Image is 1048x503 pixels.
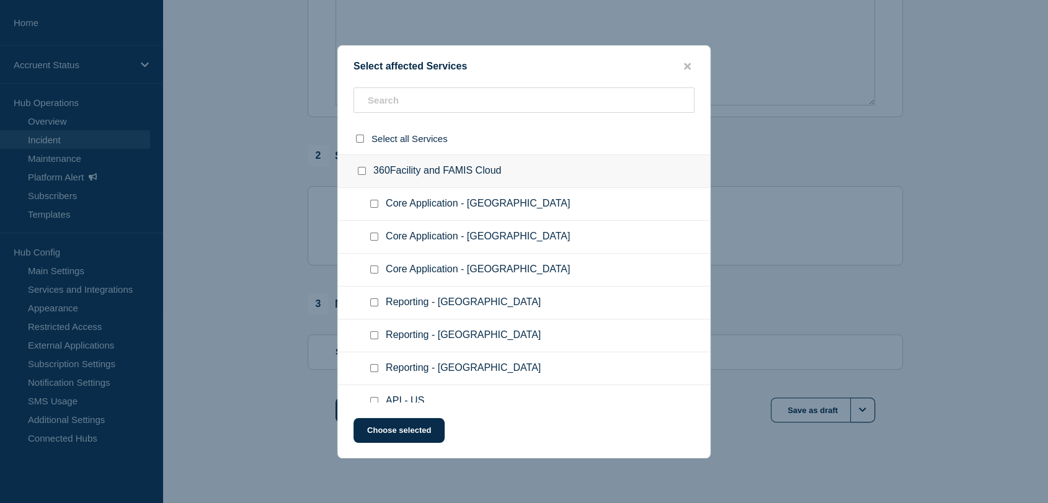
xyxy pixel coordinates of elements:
input: Reporting - Canada checkbox [370,331,378,339]
input: API - US checkbox [370,397,378,405]
input: Reporting - US checkbox [370,298,378,306]
button: Choose selected [353,418,445,443]
input: Search [353,87,695,113]
div: 360Facility and FAMIS Cloud [338,154,710,188]
div: Select affected Services [338,61,710,73]
span: Reporting - [GEOGRAPHIC_DATA] [386,362,541,375]
input: 360Facility and FAMIS Cloud checkbox [358,167,366,175]
span: Core Application - [GEOGRAPHIC_DATA] [386,264,570,276]
input: Core Application - US checkbox [370,200,378,208]
span: API - US [386,395,424,407]
input: Core Application - Singapore checkbox [370,265,378,274]
input: Core Application - Canada checkbox [370,233,378,241]
span: Reporting - [GEOGRAPHIC_DATA] [386,296,541,309]
span: Core Application - [GEOGRAPHIC_DATA] [386,231,570,243]
input: select all checkbox [356,135,364,143]
input: Reporting - Singapore checkbox [370,364,378,372]
button: close button [680,61,695,73]
span: Core Application - [GEOGRAPHIC_DATA] [386,198,570,210]
span: Select all Services [371,133,448,144]
span: Reporting - [GEOGRAPHIC_DATA] [386,329,541,342]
